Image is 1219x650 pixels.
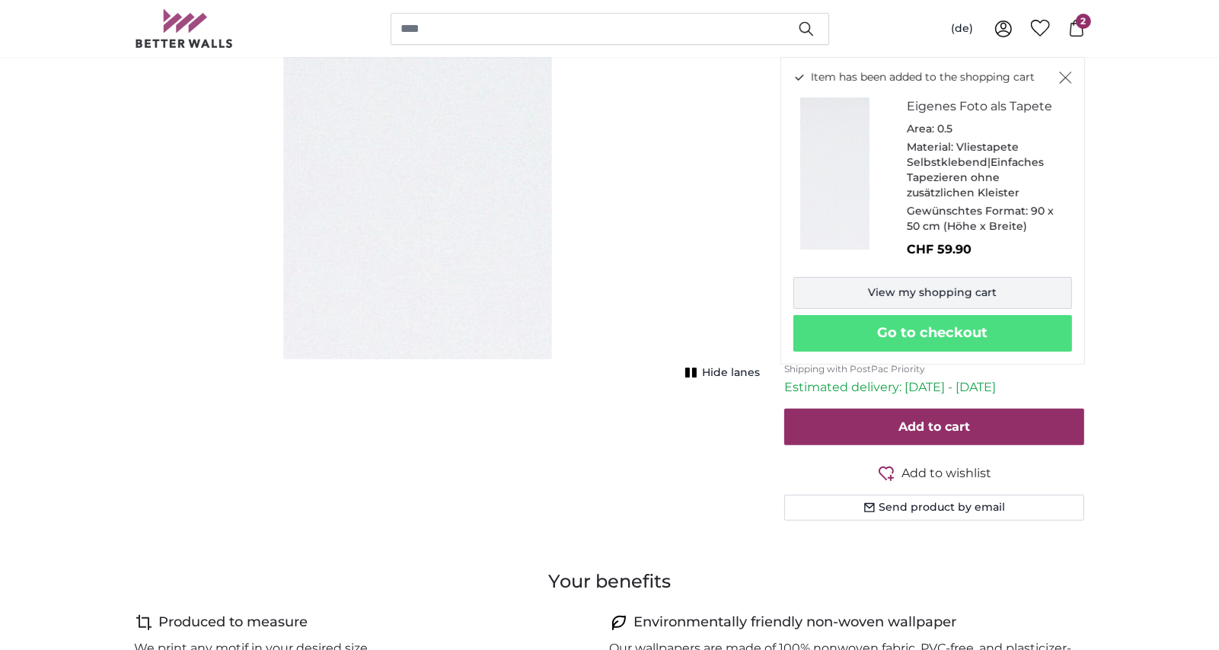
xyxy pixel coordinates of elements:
font: View my shopping cart [868,285,997,299]
span: 90 x 50 cm (Höhe x Breite) [908,204,1055,233]
button: Hide lanes [681,362,760,384]
font: 2 [1080,15,1086,27]
font: Shipping with PostPac Priority [784,363,925,374]
button: Send product by email [784,495,1085,521]
img: personalised-photo [793,97,892,250]
font: Hide lanes [702,365,760,379]
button: Add to cart [784,409,1085,445]
font: Item has been added to the shopping cart [812,70,1036,84]
font: Send product by email [879,500,1005,514]
div: Item has been added to the shopping cart [780,57,1085,365]
h3: Eigenes Foto als Tapete [908,97,1060,116]
button: (de) [939,15,985,43]
span: Area: [908,122,935,135]
p: CHF 59.90 [908,241,1060,259]
font: Environmentally friendly non-woven wallpaper [634,613,957,630]
button: Close [1059,70,1072,85]
img: Betterwalls [135,9,234,48]
span: Gewünschtes Format: [908,204,1029,218]
button: Go to checkout [793,315,1072,352]
font: Your benefits [548,570,671,592]
font: (de) [951,21,973,35]
a: View my shopping cart [793,277,1072,309]
span: 0.5 [938,122,953,135]
span: Vliestapete Selbstklebend|Einfaches Tapezieren ohne zusätzlichen Kleister [908,140,1045,199]
font: Add to cart [898,419,970,434]
font: Produced to measure [159,613,308,630]
button: Add to wishlist [784,464,1085,483]
font: Estimated delivery: [DATE] - [DATE] [784,380,996,394]
font: Add to wishlist [901,466,991,480]
span: Material: [908,140,954,154]
font: Go to checkout [877,324,988,341]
